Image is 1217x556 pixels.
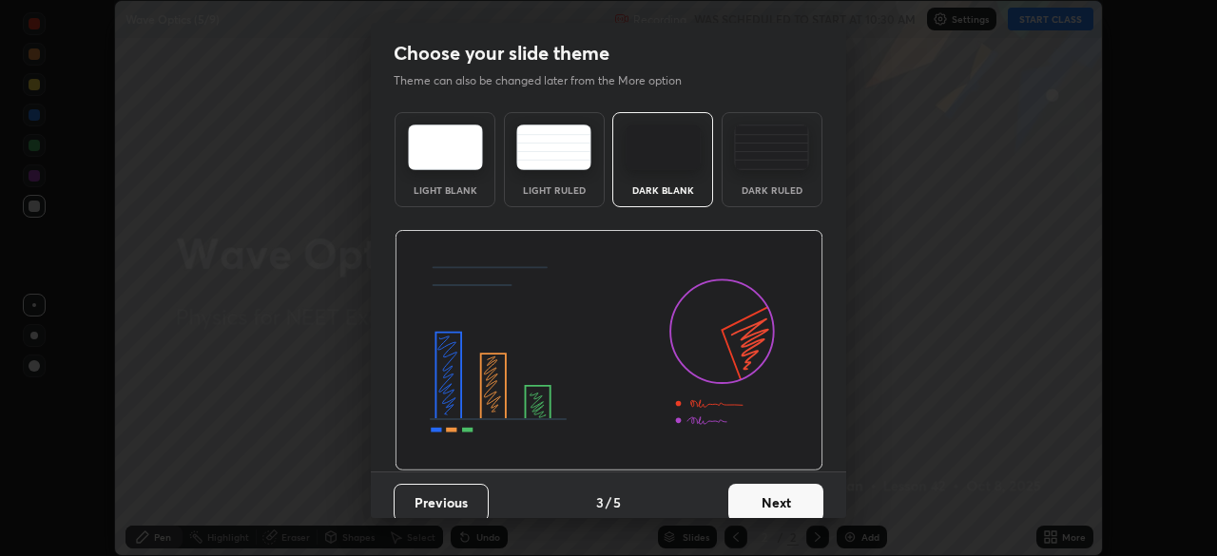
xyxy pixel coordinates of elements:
div: Dark Ruled [734,185,810,195]
h4: 5 [613,492,621,512]
div: Light Ruled [516,185,592,195]
img: lightTheme.e5ed3b09.svg [408,125,483,170]
h2: Choose your slide theme [394,41,609,66]
img: lightRuledTheme.5fabf969.svg [516,125,591,170]
h4: 3 [596,492,604,512]
img: darkThemeBanner.d06ce4a2.svg [395,230,823,471]
img: darkTheme.f0cc69e5.svg [626,125,701,170]
p: Theme can also be changed later from the More option [394,72,702,89]
div: Dark Blank [625,185,701,195]
h4: / [606,492,611,512]
div: Light Blank [407,185,483,195]
button: Previous [394,484,489,522]
button: Next [728,484,823,522]
img: darkRuledTheme.de295e13.svg [734,125,809,170]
